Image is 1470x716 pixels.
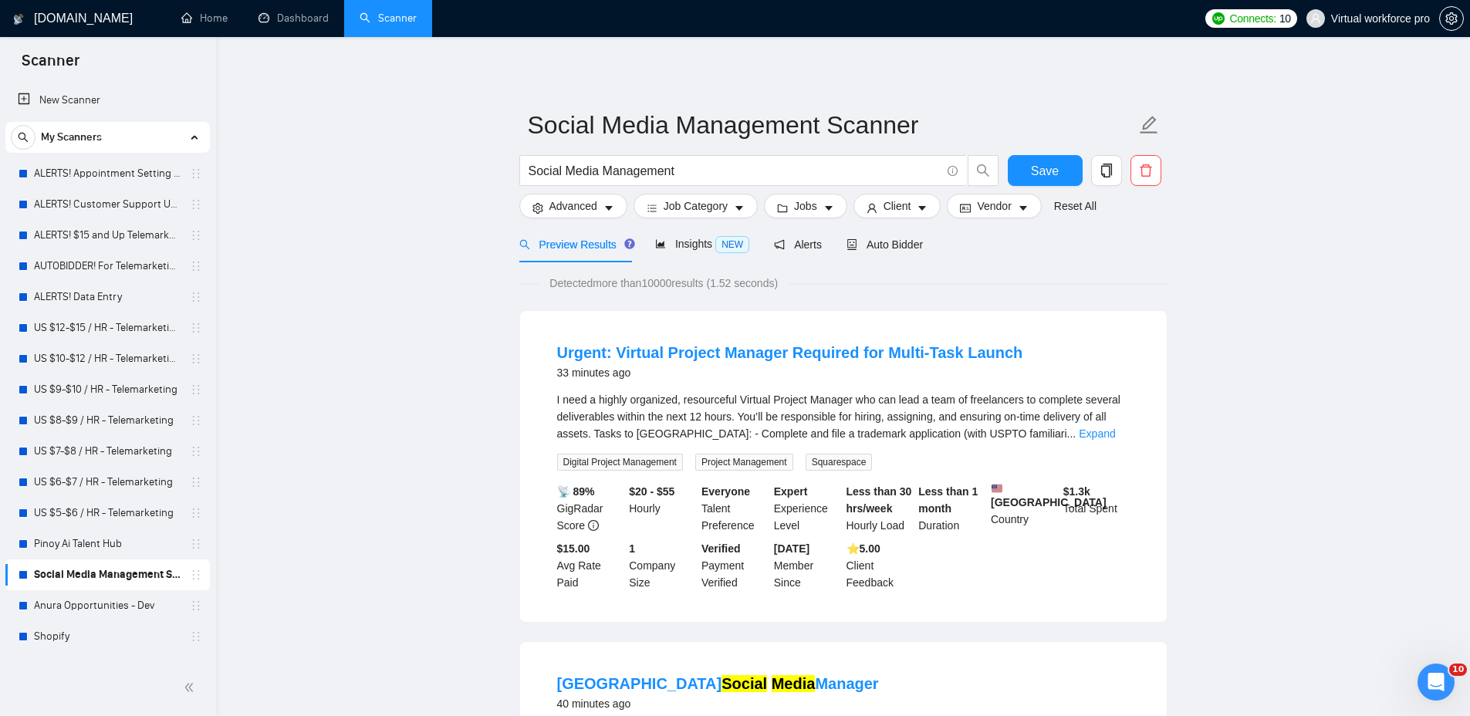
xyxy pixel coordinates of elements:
[184,680,199,695] span: double-left
[992,483,1002,494] img: 🇺🇸
[519,194,627,218] button: settingAdvancedcaret-down
[554,483,627,534] div: GigRadar Score
[190,599,202,612] span: holder
[12,132,35,143] span: search
[1230,10,1276,27] span: Connects:
[988,483,1060,534] div: Country
[519,239,530,250] span: search
[519,238,630,251] span: Preview Results
[806,454,873,471] span: Squarespace
[774,542,809,555] b: [DATE]
[181,12,228,25] a: homeHome
[532,202,543,214] span: setting
[528,106,1136,144] input: Scanner name...
[960,202,971,214] span: idcard
[34,312,181,343] a: US $12-$15 / HR - Telemarketing
[1439,12,1464,25] a: setting
[1449,664,1467,676] span: 10
[884,198,911,214] span: Client
[1212,12,1225,25] img: upwork-logo.png
[5,85,210,116] li: New Scanner
[190,569,202,581] span: holder
[190,229,202,241] span: holder
[1091,155,1122,186] button: copy
[190,383,202,396] span: holder
[34,529,181,559] a: Pinoy Ai Talent Hub
[698,483,771,534] div: Talent Preference
[843,483,916,534] div: Hourly Load
[947,194,1041,218] button: idcardVendorcaret-down
[557,485,595,498] b: 📡 89%
[360,12,417,25] a: searchScanner
[557,391,1130,442] div: I need a highly organized, resourceful Virtual Project Manager who can lead a team of freelancers...
[774,485,808,498] b: Expert
[664,198,728,214] span: Job Category
[5,122,210,652] li: My Scanners
[34,282,181,312] a: ALERTS! Data Entry
[867,202,877,214] span: user
[1440,12,1463,25] span: setting
[1063,485,1090,498] b: $ 1.3k
[843,540,916,591] div: Client Feedback
[13,7,24,32] img: logo
[1031,161,1059,181] span: Save
[190,414,202,427] span: holder
[629,485,674,498] b: $20 - $55
[948,166,958,176] span: info-circle
[777,202,788,214] span: folder
[34,189,181,220] a: ALERTS! Customer Support USA
[772,675,816,692] mark: Media
[1139,115,1159,135] span: edit
[34,220,181,251] a: ALERTS! $15 and Up Telemarketing
[917,202,928,214] span: caret-down
[774,239,785,250] span: notification
[11,125,35,150] button: search
[34,498,181,529] a: US $5-$6 / HR - Telemarketing
[190,198,202,211] span: holder
[626,540,698,591] div: Company Size
[701,485,750,498] b: Everyone
[1092,164,1121,177] span: copy
[34,436,181,467] a: US $7-$8 / HR - Telemarketing
[764,194,847,218] button: folderJobscaret-down
[190,260,202,272] span: holder
[968,155,999,186] button: search
[557,675,879,692] a: [GEOGRAPHIC_DATA]Social MediaManager
[190,445,202,458] span: holder
[1018,202,1029,214] span: caret-down
[34,251,181,282] a: AUTOBIDDER! For Telemarketing in the [GEOGRAPHIC_DATA]
[794,198,817,214] span: Jobs
[190,322,202,334] span: holder
[1067,427,1076,440] span: ...
[557,344,1023,361] a: Urgent: Virtual Project Manager Required for Multi-Task Launch
[190,291,202,303] span: holder
[557,694,879,713] div: 40 minutes ago
[1054,198,1097,214] a: Reset All
[626,483,698,534] div: Hourly
[698,540,771,591] div: Payment Verified
[557,454,683,471] span: Digital Project Management
[991,483,1107,508] b: [GEOGRAPHIC_DATA]
[190,538,202,550] span: holder
[529,161,941,181] input: Search Freelance Jobs...
[9,49,92,82] span: Scanner
[968,164,998,177] span: search
[588,520,599,531] span: info-circle
[695,454,793,471] span: Project Management
[1310,13,1321,24] span: user
[549,198,597,214] span: Advanced
[18,85,198,116] a: New Scanner
[34,621,181,652] a: Shopify
[34,158,181,189] a: ALERTS! Appointment Setting or Cold Calling
[1060,483,1133,534] div: Total Spent
[915,483,988,534] div: Duration
[655,238,749,250] span: Insights
[539,275,789,292] span: Detected more than 10000 results (1.52 seconds)
[1008,155,1083,186] button: Save
[771,540,843,591] div: Member Since
[259,12,329,25] a: dashboardDashboard
[715,236,749,253] span: NEW
[554,540,627,591] div: Avg Rate Paid
[34,559,181,590] a: Social Media Management Scanner
[701,542,741,555] b: Verified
